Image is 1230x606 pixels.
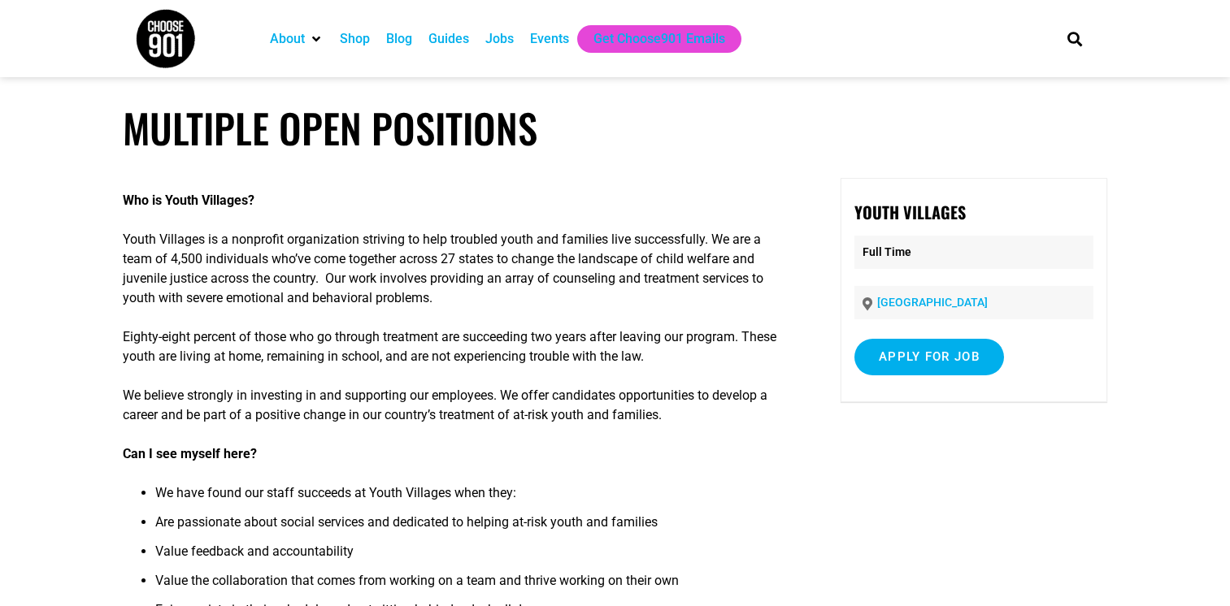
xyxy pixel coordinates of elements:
[854,339,1004,375] input: Apply for job
[123,104,1106,152] h1: Multiple Open Positions
[155,483,791,513] li: We have found our staff succeeds at Youth Villages when they:
[270,29,305,49] a: About
[155,513,791,542] li: Are passionate about social services and dedicated to helping at-risk youth and families
[155,542,791,571] li: Value feedback and accountability
[123,230,791,308] p: Youth Villages is a nonprofit organization striving to help troubled youth and families live succ...
[877,296,988,309] a: [GEOGRAPHIC_DATA]
[593,29,725,49] a: Get Choose901 Emails
[340,29,370,49] a: Shop
[123,386,791,425] p: We believe strongly in investing in and supporting our employees. We offer candidates opportuniti...
[530,29,569,49] a: Events
[262,25,1039,53] nav: Main nav
[155,571,791,600] li: Value the collaboration that comes from working on a team and thrive working on their own
[485,29,514,49] a: Jobs
[854,200,966,224] strong: Youth Villages
[123,446,257,461] strong: Can I see myself here?
[428,29,469,49] a: Guides
[262,25,332,53] div: About
[123,193,254,208] strong: Who is Youth Villages?
[123,327,791,366] p: Eighty-eight percent of those who go through treatment are succeeding two years after leaving our...
[386,29,412,49] a: Blog
[854,236,1093,269] p: Full Time
[1061,25,1088,52] div: Search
